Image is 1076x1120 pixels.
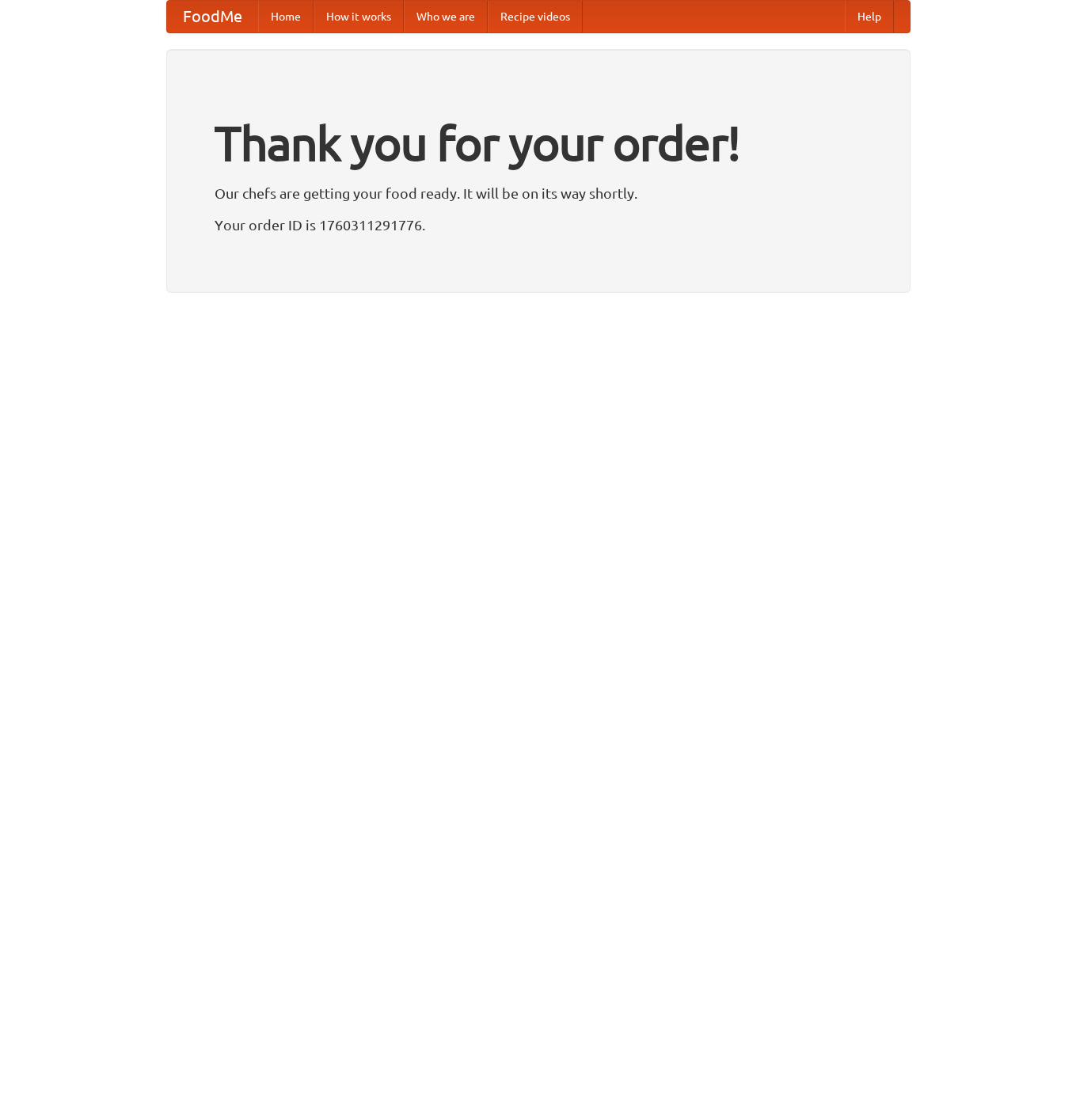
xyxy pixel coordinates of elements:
h1: Thank you for your order! [215,105,862,181]
p: Your order ID is 1760311291776. [215,213,862,237]
p: Our chefs are getting your food ready. It will be on its way shortly. [215,181,862,205]
a: Recipe videos [488,1,583,32]
a: FoodMe [167,1,258,32]
a: Home [258,1,314,32]
a: Help [845,1,894,32]
a: How it works [314,1,404,32]
a: Who we are [404,1,488,32]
